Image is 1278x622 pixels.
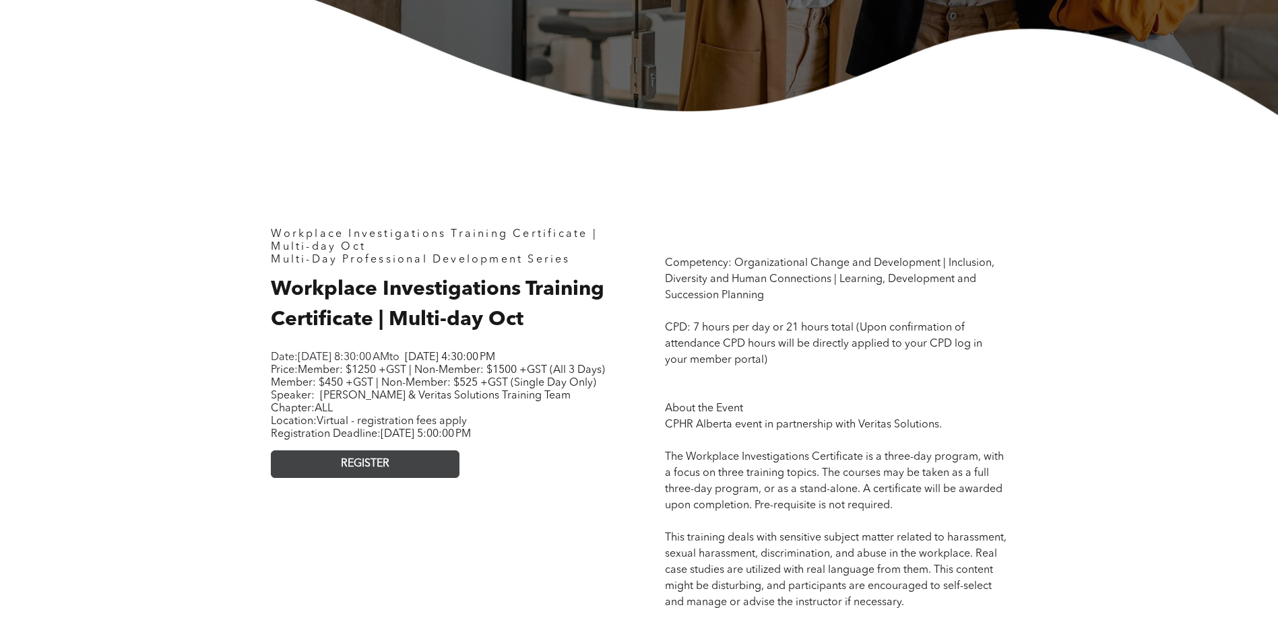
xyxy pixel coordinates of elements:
[298,352,389,363] span: [DATE] 8:30:00 AM
[271,229,597,252] span: Workplace Investigations Training Certificate | Multi-day Oct
[271,352,400,363] span: Date: to
[317,416,467,427] span: Virtual - registration fees apply
[271,390,315,401] span: Speaker:
[271,403,333,414] span: Chapter:
[271,365,605,388] span: Member: $1250 +GST | Non-Member: $1500 +GST (All 3 Days) Member: $450 +GST | Non-Member: $525 +GS...
[341,458,389,471] span: REGISTER
[320,390,571,401] span: [PERSON_NAME] & Veritas Solutions Training Team
[381,429,471,440] span: [DATE] 5:00:00 PM
[315,403,333,414] span: ALL
[271,450,459,478] a: REGISTER
[271,416,471,440] span: Location: Registration Deadline:
[271,365,605,388] span: Price:
[271,279,604,330] span: Workplace Investigations Training Certificate | Multi-day Oct
[405,352,495,363] span: [DATE] 4:30:00 PM
[271,254,570,265] span: Multi-Day Professional Development Series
